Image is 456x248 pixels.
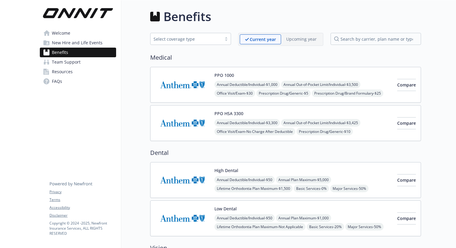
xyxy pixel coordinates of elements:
h2: Medical [150,53,421,62]
p: Upcoming year [286,36,317,42]
span: Compare [397,215,416,221]
button: Compare [397,212,416,224]
span: Annual Out-of-Pocket Limit/Individual - $3,500 [281,81,360,88]
h2: Dental [150,148,421,157]
input: search by carrier, plan name or type [331,33,421,45]
span: Basic Services - 20% [307,223,344,231]
span: Annual Deductible/Individual - $1,000 [214,81,280,88]
button: PPO 1000 [214,72,234,78]
button: Compare [397,117,416,129]
span: Lifetime Orthodontia Plan Maximum - $1,500 [214,185,293,192]
span: Benefits [52,48,68,57]
a: Disclaimer [49,213,116,218]
span: Team Support [52,57,81,67]
button: High Dental [214,167,238,174]
span: New Hire and Life Events [52,38,103,48]
a: Privacy [49,189,116,195]
span: Office Visit/Exam - No Charge After Deductible [214,128,295,135]
a: FAQs [40,77,116,86]
span: Major Services - 50% [330,185,369,192]
span: Major Services - 50% [345,223,384,231]
img: Anthem Blue Cross carrier logo [155,110,210,136]
button: Compare [397,79,416,91]
span: Annual Deductible/Individual - $3,300 [214,119,280,127]
img: Anthem Blue Cross carrier logo [155,167,210,193]
span: Welcome [52,28,70,38]
p: Copyright © 2024 - 2025 , Newfront Insurance Services, ALL RIGHTS RESERVED [49,221,116,236]
img: Anthem Blue Cross carrier logo [155,206,210,231]
p: Current year [250,36,276,42]
a: New Hire and Life Events [40,38,116,48]
span: Compare [397,177,416,183]
span: Annual Out-of-Pocket Limit/Individual - $3,425 [281,119,360,127]
span: Lifetime Orthodontia Plan Maximum - Not Applicable [214,223,306,231]
span: Annual Plan Maximum - $5,000 [276,176,331,184]
button: PPO HSA 3300 [214,110,243,117]
span: Annual Deductible/Individual - $50 [214,214,275,222]
button: Compare [397,174,416,186]
span: Compare [397,82,416,88]
span: Compare [397,120,416,126]
h1: Benefits [163,8,211,26]
a: Terms [49,197,116,202]
span: Resources [52,67,73,77]
button: Low Dental [214,206,237,212]
span: Prescription Drug/Generic - $5 [256,89,311,97]
a: Accessibility [49,205,116,210]
span: Prescription Drug/Brand Formulary - $25 [312,89,383,97]
span: Office Visit/Exam - $30 [214,89,255,97]
span: FAQs [52,77,62,86]
a: Resources [40,67,116,77]
span: Upcoming year [281,34,322,44]
a: Team Support [40,57,116,67]
img: Anthem Blue Cross carrier logo [155,72,210,98]
span: Basic Services - 0% [294,185,329,192]
a: Benefits [40,48,116,57]
span: Annual Plan Maximum - $1,000 [276,214,331,222]
span: Annual Deductible/Individual - $50 [214,176,275,184]
div: Select coverage type [154,36,219,42]
span: Prescription Drug/Generic - $10 [296,128,353,135]
a: Welcome [40,28,116,38]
